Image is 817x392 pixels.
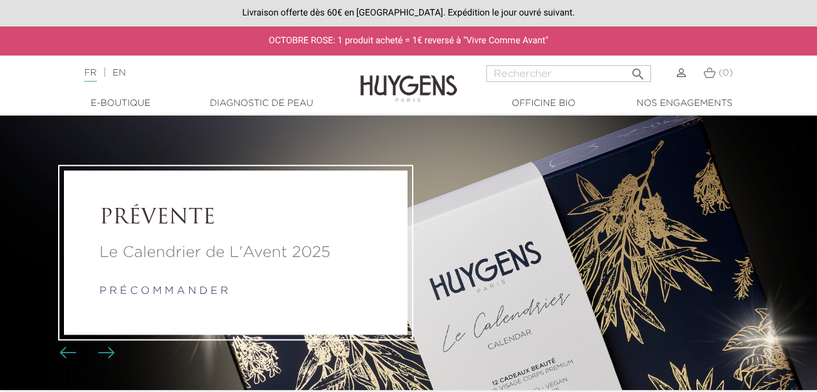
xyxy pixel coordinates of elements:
[99,286,228,296] a: p r é c o m m a n d e r
[56,97,185,110] a: E-Boutique
[197,97,326,110] a: Diagnostic de peau
[620,97,749,110] a: Nos engagements
[630,63,646,78] i: 
[486,65,651,82] input: Rechercher
[719,68,733,77] span: (0)
[479,97,608,110] a: Officine Bio
[99,241,372,264] a: Le Calendrier de L'Avent 2025
[360,54,457,104] img: Huygens
[99,207,372,231] a: PRÉVENTE
[65,343,107,362] div: Boutons du carrousel
[626,61,650,79] button: 
[84,68,96,82] a: FR
[112,68,125,77] a: EN
[78,65,331,81] div: |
